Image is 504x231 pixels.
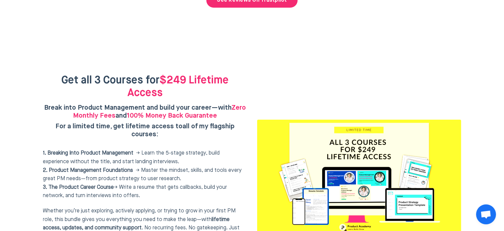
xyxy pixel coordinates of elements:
[100,112,115,119] span: Fees
[43,185,227,199] span: → Write a resume that gets callbacks, build your network, and turn interviews into offers.
[132,123,235,138] b: all of my flagship courses
[43,168,242,182] span: → Master the mindset, skills, and tools every great PM needs—from product strategy to user research.
[476,204,496,224] div: Open chat
[55,123,235,138] span: For a limited time, get lifetime access to :
[61,75,229,98] span: Get all 3 Courses for
[44,104,246,119] span: Break into Product Management and build your career—with and
[127,75,229,98] span: $249 Lifetime Access
[232,104,236,111] span: Z
[43,208,236,231] span: Whether you’re just exploring, actively applying, or trying to grow in your first PM role, this b...
[43,151,134,156] b: 1. Breaking Into Product Management
[127,112,217,119] span: 100% Money Back Guarantee
[43,185,114,190] b: 3. The Product Career Course
[43,168,133,173] b: 2. Product Management Foundations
